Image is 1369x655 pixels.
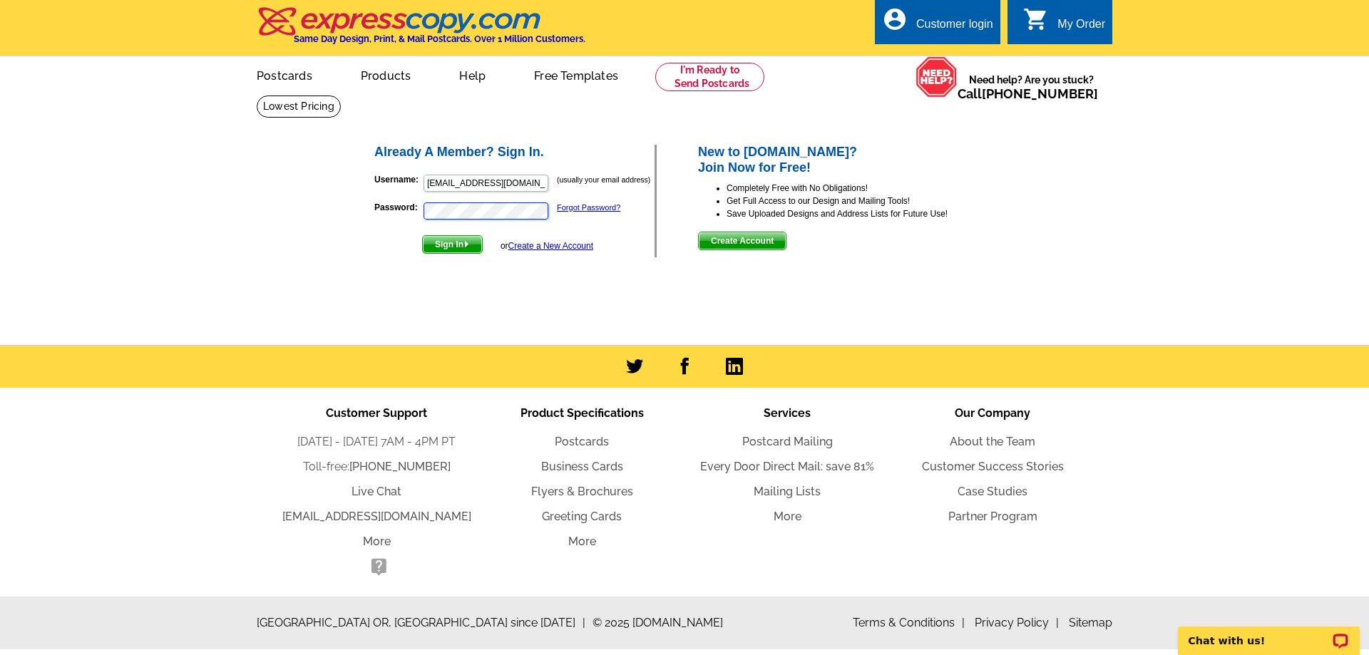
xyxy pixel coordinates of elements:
[423,236,482,253] span: Sign In
[338,58,434,91] a: Products
[557,203,620,212] a: Forgot Password?
[542,510,622,523] a: Greeting Cards
[727,207,997,220] li: Save Uploaded Designs and Address Lists for Future Use!
[521,406,644,420] span: Product Specifications
[958,86,1098,101] span: Call
[955,406,1030,420] span: Our Company
[727,195,997,207] li: Get Full Access to our Design and Mailing Tools!
[950,435,1035,448] a: About the Team
[699,232,786,249] span: Create Account
[508,241,593,251] a: Create a New Account
[754,485,821,498] a: Mailing Lists
[882,16,993,33] a: account_circle Customer login
[257,614,585,631] span: [GEOGRAPHIC_DATA] OR, [GEOGRAPHIC_DATA] since [DATE]
[882,6,908,32] i: account_circle
[374,173,422,186] label: Username:
[1023,6,1049,32] i: shopping_cart
[349,460,451,473] a: [PHONE_NUMBER]
[982,86,1098,101] a: [PHONE_NUMBER]
[698,145,997,175] h2: New to [DOMAIN_NAME]? Join Now for Free!
[916,56,958,98] img: help
[352,485,401,498] a: Live Chat
[853,616,965,629] a: Terms & Conditions
[557,175,650,184] small: (usually your email address)
[531,485,633,498] a: Flyers & Brochures
[975,616,1059,629] a: Privacy Policy
[463,241,470,247] img: button-next-arrow-white.png
[541,460,623,473] a: Business Cards
[958,485,1027,498] a: Case Studies
[700,460,874,473] a: Every Door Direct Mail: save 81%
[294,33,585,44] h4: Same Day Design, Print, & Mail Postcards. Over 1 Million Customers.
[257,17,585,44] a: Same Day Design, Print, & Mail Postcards. Over 1 Million Customers.
[555,435,609,448] a: Postcards
[234,58,335,91] a: Postcards
[1023,16,1105,33] a: shopping_cart My Order
[1069,616,1112,629] a: Sitemap
[422,235,483,254] button: Sign In
[922,460,1064,473] a: Customer Success Stories
[958,73,1105,101] span: Need help? Are you stuck?
[764,406,811,420] span: Services
[374,145,655,160] h2: Already A Member? Sign In.
[363,535,391,548] a: More
[374,201,422,214] label: Password:
[501,239,593,252] div: or
[593,614,723,631] span: © 2025 [DOMAIN_NAME]
[568,535,596,548] a: More
[326,406,427,420] span: Customer Support
[742,435,833,448] a: Postcard Mailing
[1057,18,1105,38] div: My Order
[274,433,479,450] li: [DATE] - [DATE] 7AM - 4PM PT
[436,58,508,91] a: Help
[511,58,641,91] a: Free Templates
[948,510,1037,523] a: Partner Program
[727,182,997,195] li: Completely Free with No Obligations!
[274,458,479,475] li: Toll-free:
[282,510,471,523] a: [EMAIL_ADDRESS][DOMAIN_NAME]
[916,18,993,38] div: Customer login
[774,510,801,523] a: More
[698,232,786,250] button: Create Account
[1169,610,1369,655] iframe: LiveChat chat widget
